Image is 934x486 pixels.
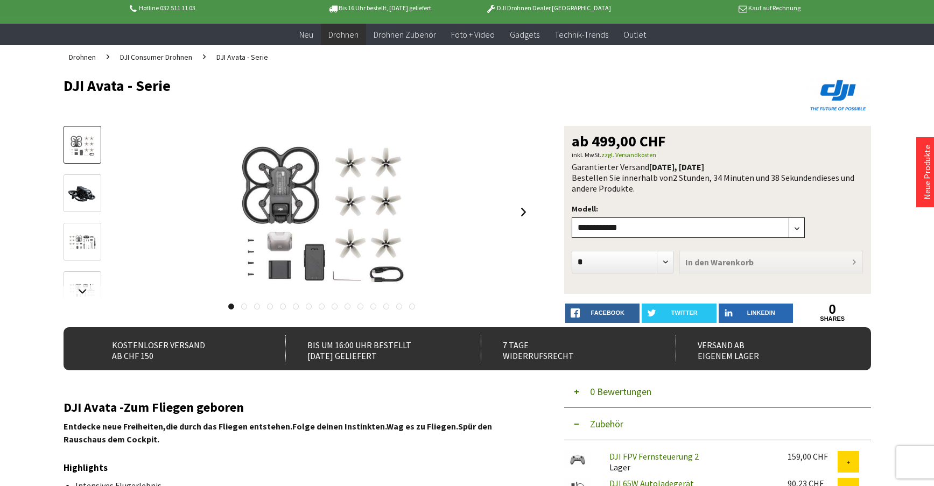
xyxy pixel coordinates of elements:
span: Gadgets [510,29,539,40]
span: ab 499,00 CHF [572,133,666,149]
span: Drohnen Zubehör [374,29,436,40]
div: Versand ab eigenem Lager [676,335,847,362]
span: Outlet [623,29,646,40]
a: Drohnen [321,24,366,46]
span: Warenkorb [711,257,754,267]
div: Kostenloser Versand ab CHF 150 [90,335,262,362]
p: DJI Drohnen Dealer [GEOGRAPHIC_DATA] [464,2,632,15]
a: 0 [795,304,870,315]
a: Technik-Trends [547,24,616,46]
span: Foto + Video [451,29,495,40]
a: Drohnen [64,45,101,69]
button: In den Warenkorb [679,251,863,273]
a: Outlet [616,24,654,46]
span: Neu [299,29,313,40]
h1: DJI Avata - Serie [64,78,710,94]
p: Bis 16 Uhr bestellt, [DATE] geliefert. [296,2,464,15]
div: Lager [601,451,779,473]
a: Foto + Video [444,24,502,46]
div: 7 Tage Widerrufsrecht [481,335,652,362]
button: 0 Bewertungen [564,376,871,408]
p: inkl. MwSt. [572,149,863,161]
strong: die durch das Fliegen entstehen. [166,421,292,432]
p: Modell: [572,202,863,215]
a: zzgl. Versandkosten [601,151,656,159]
p: Hotline 032 511 11 03 [128,2,296,15]
span: 2 Stunden, 34 Minuten und 38 Sekunden [673,172,817,183]
img: DJI [806,78,871,113]
a: DJI Avata - Serie [211,45,273,69]
a: DJI Consumer Drohnen [115,45,198,69]
strong: Wag es zu Fliegen. [387,421,458,432]
a: Drohnen Zubehör [366,24,444,46]
span: Technik-Trends [554,29,608,40]
span: facebook [591,309,624,316]
span: Drohnen [69,52,96,62]
span: In den [685,257,709,267]
div: Garantierter Versand Bestellen Sie innerhalb von dieses und andere Produkte. [572,161,863,194]
a: DJI FPV Fernsteuerung 2 [609,451,699,462]
a: Neue Produkte [922,145,932,200]
p: Kauf auf Rechnung [633,2,800,15]
button: Zubehör [564,408,871,440]
strong: Zum Fliegen geboren [124,399,244,415]
a: shares [795,315,870,322]
a: Neu [292,24,321,46]
span: DJI Avata - Serie [216,52,268,62]
a: twitter [642,304,717,323]
strong: aus dem Cockpit. [92,434,159,445]
a: facebook [565,304,640,323]
b: [DATE], [DATE] [649,161,704,172]
img: Vorschau: DJI Avata - Serie [67,133,98,158]
a: Gadgets [502,24,547,46]
strong: DJI Avata - [64,399,124,415]
strong: Folge deinen Instinkten. [292,421,387,432]
div: 159,00 CHF [788,451,838,462]
img: DJI Avata - Serie [214,126,430,298]
strong: Highlights [64,462,108,474]
strong: Entdecke neue Freiheiten, [64,421,166,432]
div: Bis um 16:00 Uhr bestellt [DATE] geliefert [285,335,457,362]
span: LinkedIn [747,309,775,316]
span: twitter [671,309,698,316]
span: DJI Consumer Drohnen [120,52,192,62]
img: DJI FPV Fernsteuerung 2 [564,451,591,469]
a: LinkedIn [719,304,793,323]
span: Drohnen [328,29,359,40]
